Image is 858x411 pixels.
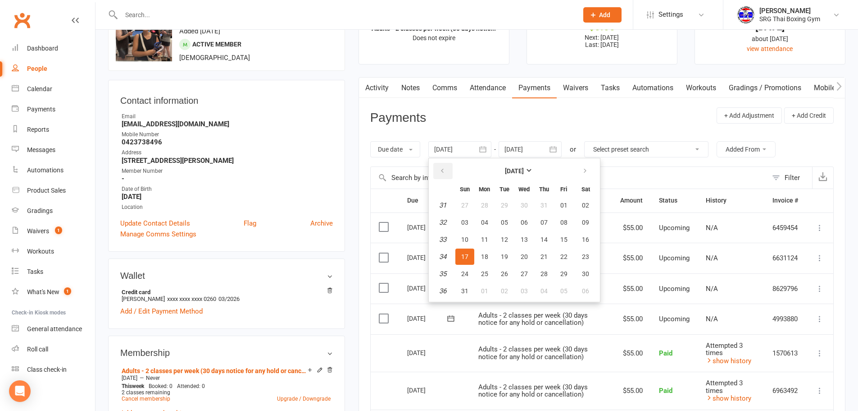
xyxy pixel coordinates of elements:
[560,202,567,209] span: 01
[475,249,494,265] button: 18
[554,266,573,282] button: 29
[27,346,48,353] div: Roll call
[481,253,488,260] span: 18
[554,214,573,231] button: 08
[122,148,333,157] div: Address
[521,202,528,209] span: 30
[481,270,488,277] span: 25
[574,197,597,213] button: 02
[27,366,67,373] div: Class check-in
[463,78,512,98] a: Attendance
[407,383,449,397] div: [DATE]
[122,396,170,402] a: Cancel membership
[540,287,548,295] span: 04
[535,34,669,48] p: Next: [DATE] Last: [DATE]
[120,92,333,106] h3: Contact information
[12,160,95,180] a: Automations
[764,212,806,243] td: 6459454
[122,175,333,183] strong: -
[521,219,528,226] span: 06
[582,236,589,243] span: 16
[554,249,573,265] button: 22
[582,287,589,295] span: 06
[407,220,449,234] div: [DATE]
[515,266,534,282] button: 27
[737,6,755,24] img: thumb_image1718682644.png
[612,372,651,410] td: $55.00
[759,15,820,23] div: SRG Thai Boxing Gym
[554,283,573,299] button: 05
[461,202,468,209] span: 27
[722,78,808,98] a: Gradings / Promotions
[658,5,683,25] span: Settings
[310,218,333,229] a: Archive
[535,214,554,231] button: 07
[581,186,590,193] small: Saturday
[717,141,776,157] button: Added From
[461,253,468,260] span: 17
[27,166,64,174] div: Automations
[659,387,672,395] span: Paid
[574,266,597,282] button: 30
[515,249,534,265] button: 20
[612,243,651,273] td: $55.00
[808,78,856,98] a: Mobile App
[370,111,427,125] h3: Payments
[570,144,576,155] div: or
[399,189,470,212] th: Due
[501,219,508,226] span: 05
[27,227,49,235] div: Waivers
[218,296,240,302] span: 03/2026
[120,287,333,304] li: [PERSON_NAME]
[455,283,474,299] button: 31
[55,226,62,234] span: 1
[767,167,812,189] button: Filter
[116,5,172,61] img: image1741077274.png
[698,189,764,212] th: History
[122,383,132,389] span: This
[439,270,446,278] em: 35
[612,304,651,334] td: $55.00
[120,229,196,240] a: Manage Comms Settings
[560,186,567,193] small: Friday
[501,202,508,209] span: 29
[495,231,514,248] button: 12
[461,287,468,295] span: 31
[495,283,514,299] button: 02
[359,78,395,98] a: Activity
[475,197,494,213] button: 28
[535,197,554,213] button: 31
[167,296,216,302] span: xxxx xxxx xxxx 0260
[455,231,474,248] button: 10
[512,78,557,98] a: Payments
[371,167,767,189] input: Search by invoice number
[501,270,508,277] span: 26
[12,221,95,241] a: Waivers 1
[764,304,806,334] td: 4993880
[540,236,548,243] span: 14
[481,287,488,295] span: 01
[455,266,474,282] button: 24
[495,249,514,265] button: 19
[505,167,524,175] strong: [DATE]
[659,224,690,232] span: Upcoming
[518,186,530,193] small: Wednesday
[515,283,534,299] button: 03
[479,186,490,193] small: Monday
[521,287,528,295] span: 03
[582,219,589,226] span: 09
[764,372,806,410] td: 6963492
[12,319,95,339] a: General attendance kiosk mode
[27,325,82,332] div: General attendance
[574,249,597,265] button: 23
[27,106,55,113] div: Payments
[122,289,328,296] strong: Credit card
[554,197,573,213] button: 01
[149,383,173,389] span: Booked: 0
[12,38,95,59] a: Dashboard
[12,99,95,120] a: Payments
[706,394,751,402] a: show history
[764,189,806,212] th: Invoice #
[717,107,782,124] button: + Add Adjustment
[407,250,449,264] div: [DATE]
